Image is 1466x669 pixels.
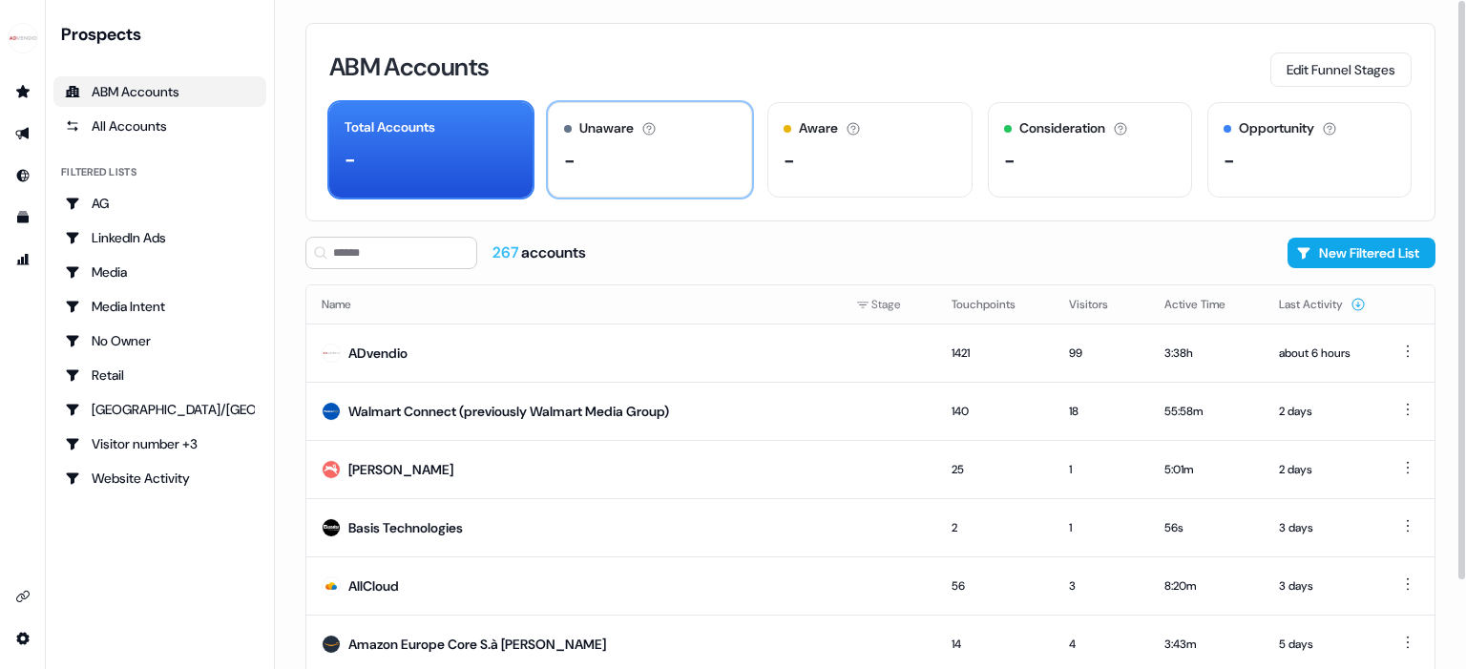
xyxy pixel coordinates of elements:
div: 5:01m [1164,460,1248,479]
div: 3 [1069,576,1134,596]
div: 14 [952,635,1038,654]
a: Go to outbound experience [8,118,38,149]
div: No Owner [65,331,255,350]
div: 8:20m [1164,576,1248,596]
div: Consideration [1019,118,1105,138]
div: Total Accounts [345,117,435,137]
div: 5 days [1279,635,1366,654]
a: ABM Accounts [53,76,266,107]
div: Website Activity [65,469,255,488]
a: Go to Inbound [8,160,38,191]
div: Amazon Europe Core S.à [PERSON_NAME] [348,635,606,654]
button: Visitors [1069,287,1131,322]
div: 55:58m [1164,402,1248,421]
div: 56 [952,576,1038,596]
div: - [564,146,576,175]
div: 2 days [1279,402,1366,421]
div: Prospects [61,23,266,46]
a: Go to Visitor number +3 [53,429,266,459]
div: 18 [1069,402,1134,421]
div: ABM Accounts [65,82,255,101]
a: Go to Media [53,257,266,287]
a: Go to LinkedIn Ads [53,222,266,253]
div: Stage [856,295,921,314]
a: Go to attribution [8,244,38,275]
div: [PERSON_NAME] [348,460,453,479]
button: Active Time [1164,287,1248,322]
a: Go to templates [8,202,38,233]
div: 56s [1164,518,1248,537]
a: Go to integrations [8,581,38,612]
div: 4 [1069,635,1134,654]
button: Touchpoints [952,287,1038,322]
div: Unaware [579,118,634,138]
div: - [345,145,356,174]
div: about 6 hours [1279,344,1366,363]
div: AllCloud [348,576,399,596]
div: Aware [799,118,838,138]
div: 140 [952,402,1038,421]
div: AG [65,194,255,213]
button: Last Activity [1279,287,1366,322]
div: Visitor number +3 [65,434,255,453]
div: Opportunity [1239,118,1314,138]
div: 1421 [952,344,1038,363]
div: 99 [1069,344,1134,363]
div: 2 days [1279,460,1366,479]
th: Name [306,285,841,324]
a: Go to Retail [53,360,266,390]
div: 1 [1069,518,1134,537]
a: Go to No Owner [53,325,266,356]
div: Media Intent [65,297,255,316]
div: - [1004,146,1016,175]
div: - [784,146,795,175]
button: Edit Funnel Stages [1270,52,1412,87]
a: Go to integrations [8,623,38,654]
a: Go to Media Intent [53,291,266,322]
div: Filtered lists [61,164,136,180]
div: 3 days [1279,576,1366,596]
div: LinkedIn Ads [65,228,255,247]
a: Go to AG [53,188,266,219]
div: All Accounts [65,116,255,136]
div: - [1224,146,1235,175]
a: All accounts [53,111,266,141]
div: [GEOGRAPHIC_DATA]/[GEOGRAPHIC_DATA] [65,400,255,419]
a: Go to Website Activity [53,463,266,493]
h3: ABM Accounts [329,54,489,79]
div: accounts [492,242,586,263]
div: Walmart Connect (previously Walmart Media Group) [348,402,669,421]
div: 3 days [1279,518,1366,537]
a: Go to USA/Canada [53,394,266,425]
div: 3:43m [1164,635,1248,654]
div: ADvendio [348,344,408,363]
div: Retail [65,366,255,385]
div: 25 [952,460,1038,479]
a: Go to prospects [8,76,38,107]
div: 1 [1069,460,1134,479]
button: New Filtered List [1288,238,1435,268]
div: Media [65,262,255,282]
div: 3:38h [1164,344,1248,363]
div: 2 [952,518,1038,537]
span: 267 [492,242,521,262]
div: Basis Technologies [348,518,463,537]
